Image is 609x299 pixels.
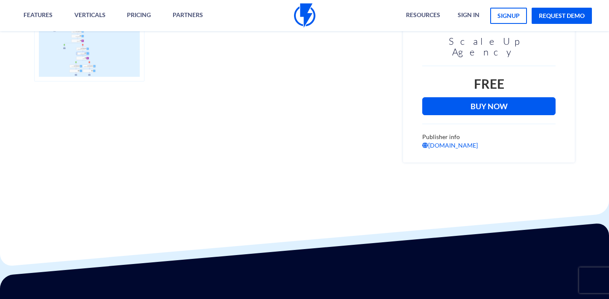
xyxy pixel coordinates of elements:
a: Buy Now [422,97,556,115]
h3: ScaleUp Agency [422,36,556,57]
a: [DOMAIN_NAME] [422,142,478,149]
div: Free [422,75,556,93]
a: signup [490,8,527,24]
span: Publisher info [422,133,460,140]
a: request demo [532,8,592,24]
